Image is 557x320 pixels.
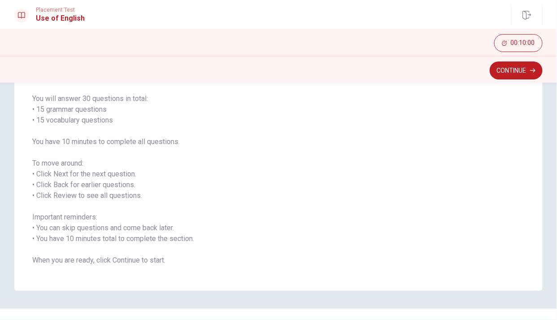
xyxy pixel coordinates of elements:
[36,7,85,13] span: Placement Test
[490,61,543,79] button: Continue
[32,93,525,266] span: You will answer 30 questions in total: • 15 grammar questions • 15 vocabulary questions You have ...
[511,39,535,47] span: 00:10:00
[494,34,543,52] button: 00:10:00
[36,13,85,24] h1: Use of English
